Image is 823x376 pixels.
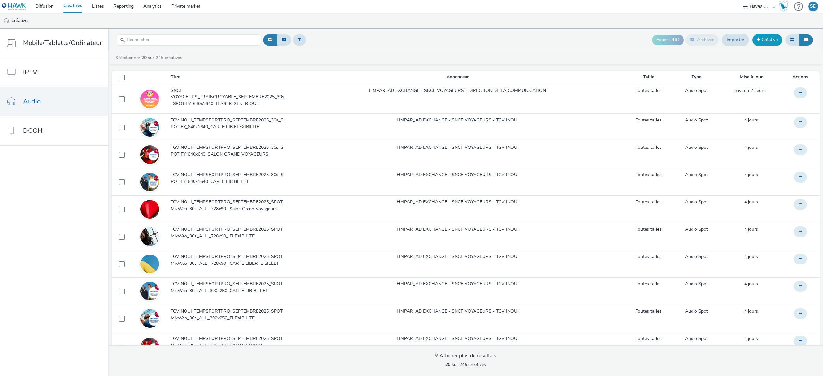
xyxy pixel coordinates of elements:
[734,87,768,94] span: environ 2 heures
[779,1,791,12] a: Hawk Academy
[636,281,662,287] a: Toutes tailles
[685,34,719,45] button: Archiver
[23,67,37,77] span: IPTV
[744,117,758,123] a: 22 août 2025, 15:00
[171,226,289,239] span: TGVINOUI_TEMPSFORTPRO_SEPTEMBRE2025_SPOTMixWeb_30s_ALL _728x90_ FLEXIBILITE
[435,352,496,360] div: Afficher plus de résultats
[685,308,708,315] a: Audio Spot
[744,199,758,205] a: 22 août 2025, 14:54
[685,144,708,151] a: Audio Spot
[652,35,684,45] button: Export d'ID
[171,144,289,157] span: TGVINOUI_TEMPSFORTPRO_SEPTEMBRE2025_30s_SPOTIFY_640x640_SALON GRAND VOYAGEURS
[785,34,799,45] button: Grille
[171,226,291,243] a: TGVINOUI_TEMPSFORTPRO_SEPTEMBRE2025_SPOTMixWeb_30s_ALL _728x90_ FLEXIBILITE
[685,336,708,342] a: Audio Spot
[744,117,758,123] span: 4 jours
[685,254,708,260] a: Audio Spot
[744,281,758,287] span: 4 jours
[799,34,813,45] button: Liste
[140,338,159,356] img: add9c57d-d56b-4cc7-83a7-a45db91f4757.png
[292,71,623,84] th: Annonceur
[171,144,291,161] a: TGVINOUI_TEMPSFORTPRO_SEPTEMBRE2025_30s_SPOTIFY_640x640_SALON GRAND VOYAGEURS
[117,34,261,46] input: Rechercher...
[397,336,519,342] a: HMPAR_AD EXCHANGE - SNCF VOYAGEURS - TGV INOUI
[3,18,10,24] img: audio
[170,71,292,84] th: Titre
[685,87,708,94] a: Audio Spot
[140,145,159,164] img: b87cb669-d62a-45c3-a6df-86fb216546f9.png
[397,172,519,178] a: HMPAR_AD EXCHANGE - SNCF VOYAGEURS - TGV INOUI
[397,226,519,233] a: HMPAR_AD EXCHANGE - SNCF VOYAGEURS - TGV INOUI
[685,281,708,287] a: Audio Spot
[636,117,662,123] a: Toutes tailles
[734,87,768,94] a: 26 août 2025, 16:50
[744,144,758,150] span: 4 jours
[636,172,662,178] a: Toutes tailles
[171,87,291,110] a: SNCF VOYAGEURS_TRAINCROYABLE_SEPTEMBRE2025_30s_SPOTIFY_640x1640_TEASER GENERIQUE
[140,173,159,191] img: b0f4edbd-ae96-4cbd-9c96-70fd037703b6.png
[171,199,289,212] span: TGVINOUI_TEMPSFORTPRO_SEPTEMBRE2025_SPOTMixWeb_30s_ALL _728x90_ Salon Grand Voyageurs
[752,34,782,46] a: Créative
[140,255,159,273] img: cd3868ab-6404-4df3-84ba-655ece494566.png
[23,38,102,48] span: Mobile/Tablette/Ordinateur
[171,308,291,325] a: TGVINOUI_TEMPSFORTPRO_SEPTEMBRE2025_SPOTMixWeb_30s_ALL_300x250_FLEXIBILITE
[141,55,147,61] strong: 20
[623,71,674,84] th: Taille
[23,126,42,135] span: DOOH
[636,199,662,205] a: Toutes tailles
[744,308,758,315] a: 22 août 2025, 15:34
[810,2,816,11] div: SD
[171,254,289,267] span: TGVINOUI_TEMPSFORTPRO_SEPTEMBRE2025_SPOTMixWeb_30s_ALL _728x90_ CARTE LIBERTE BILLET
[719,71,783,84] th: Mise à jour
[171,281,291,297] a: TGVINOUI_TEMPSFORTPRO_SEPTEMBRE2025_SPOTMixWeb_30s_ALL_300x250_CARTE LIB BILLET
[171,308,289,321] span: TGVINOUI_TEMPSFORTPRO_SEPTEMBRE2025_SPOTMixWeb_30s_ALL_300x250_FLEXIBILITE
[636,308,662,315] a: Toutes tailles
[23,97,41,106] span: Audio
[397,199,519,205] a: HMPAR_AD EXCHANGE - SNCF VOYAGEURS - TGV INOUI
[636,87,662,94] a: Toutes tailles
[685,172,708,178] a: Audio Spot
[2,3,26,11] img: undefined Logo
[140,309,159,328] img: 606e9b39-1500-4fc9-a646-5b913c8fc8f7.png
[140,200,159,219] img: d83dee1b-543d-4701-b34e-dd98714396de.png
[744,172,758,178] a: 22 août 2025, 14:57
[397,254,519,260] a: HMPAR_AD EXCHANGE - SNCF VOYAGEURS - TGV INOUI
[674,71,719,84] th: Type
[744,308,758,314] span: 4 jours
[397,308,519,315] a: HMPAR_AD EXCHANGE - SNCF VOYAGEURS - TGV INOUI
[744,199,758,205] span: 4 jours
[744,254,758,260] a: 22 août 2025, 14:53
[744,336,758,342] a: 22 août 2025, 15:34
[115,55,185,61] a: Sélectionner sur 245 créatives
[171,281,289,294] span: TGVINOUI_TEMPSFORTPRO_SEPTEMBRE2025_SPOTMixWeb_30s_ALL_300x250_CARTE LIB BILLET
[636,336,662,342] a: Toutes tailles
[744,226,758,232] span: 4 jours
[397,281,519,287] a: HMPAR_AD EXCHANGE - SNCF VOYAGEURS - TGV INOUI
[171,172,289,185] span: TGVINOUI_TEMPSFORTPRO_SEPTEMBRE2025_30s_SPOTIFY_640x1640_CARTE LIB BILLET
[140,118,159,137] img: 864fcf21-7781-404d-8475-99548114948f.png
[685,199,708,205] a: Audio Spot
[171,336,289,355] span: TGVINOUI_TEMPSFORTPRO_SEPTEMBRE2025_SPOTMixWeb_30s_ALL_300x250_SALON GRAND VOYAGEURS
[171,117,289,130] span: TGVINOUI_TEMPSFORTPRO_SEPTEMBRE2025_30s_SPOTIFY_640x1640_CARTE LIB FLEXIBILITE
[685,226,708,233] a: Audio Spot
[744,281,758,287] a: 22 août 2025, 15:33
[744,254,758,260] span: 4 jours
[140,282,159,300] img: ab67be62-ed79-4cbc-8793-c5a918007dce.png
[171,336,291,358] a: TGVINOUI_TEMPSFORTPRO_SEPTEMBRE2025_SPOTMixWeb_30s_ALL_300x250_SALON GRAND VOYAGEURS
[171,254,291,270] a: TGVINOUI_TEMPSFORTPRO_SEPTEMBRE2025_SPOTMixWeb_30s_ALL _728x90_ CARTE LIBERTE BILLET
[744,144,758,151] div: 22 août 2025, 14:58
[171,87,289,107] span: SNCF VOYAGEURS_TRAINCROYABLE_SEPTEMBRE2025_30s_SPOTIFY_640x1640_TEASER GENERIQUE
[744,172,758,178] span: 4 jours
[779,1,788,12] img: Hawk Academy
[171,199,291,215] a: TGVINOUI_TEMPSFORTPRO_SEPTEMBRE2025_SPOTMixWeb_30s_ALL _728x90_ Salon Grand Voyageurs
[685,117,708,123] a: Audio Spot
[140,90,159,108] img: 83349a9c-73a1-4d76-a541-875da6749497.jpg
[744,226,758,233] a: 22 août 2025, 14:54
